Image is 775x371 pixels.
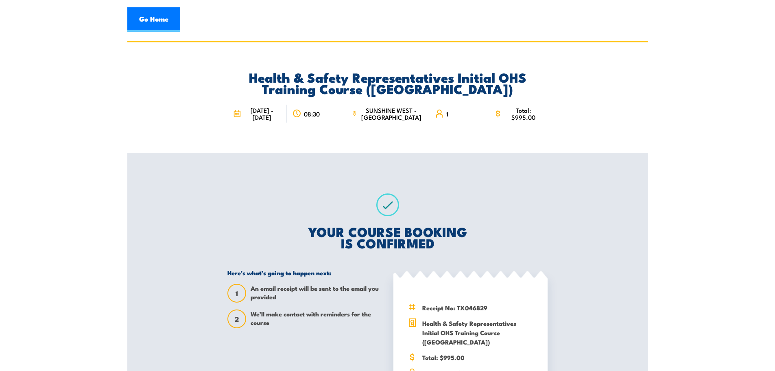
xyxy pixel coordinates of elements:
[127,7,180,32] a: Go Home
[243,107,281,121] span: [DATE] - [DATE]
[228,315,245,323] span: 2
[251,284,382,303] span: An email receipt will be sent to the email you provided
[304,110,320,117] span: 08:30
[504,107,542,121] span: Total: $995.00
[251,310,382,328] span: We’ll make contact with reminders for the course
[422,318,533,347] span: Health & Safety Representatives Initial OHS Training Course ([GEOGRAPHIC_DATA])
[228,289,245,298] span: 1
[227,269,382,277] h5: Here’s what’s going to happen next:
[227,226,548,248] h2: YOUR COURSE BOOKING IS CONFIRMED
[422,353,533,362] span: Total: $995.00
[446,110,448,117] span: 1
[227,71,548,94] h2: Health & Safety Representatives Initial OHS Training Course ([GEOGRAPHIC_DATA])
[359,107,423,121] span: SUNSHINE WEST - [GEOGRAPHIC_DATA]
[422,303,533,312] span: Receipt No: TX046829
